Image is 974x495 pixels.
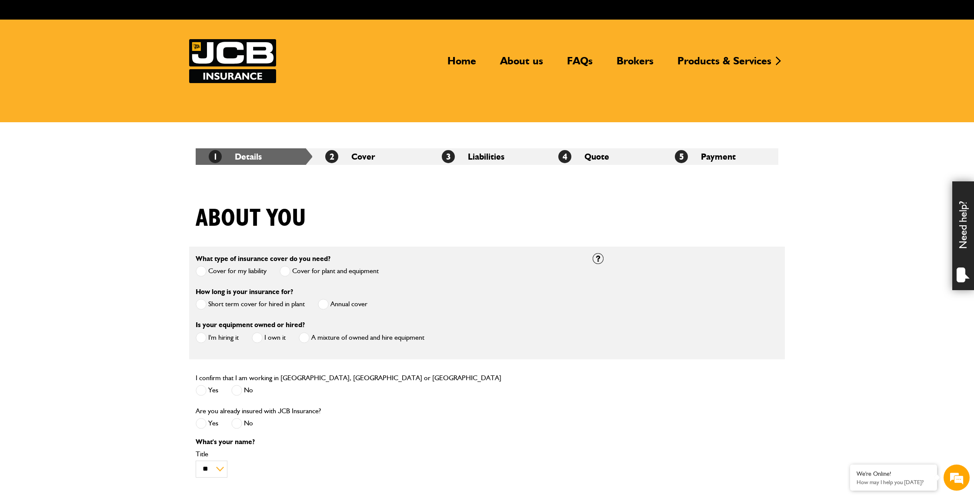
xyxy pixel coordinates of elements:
[196,451,580,458] label: Title
[196,299,305,310] label: Short term cover for hired in plant
[231,385,253,396] label: No
[429,148,545,165] li: Liabilities
[671,54,778,74] a: Products & Services
[280,266,379,277] label: Cover for plant and equipment
[196,375,501,381] label: I confirm that I am working in [GEOGRAPHIC_DATA], [GEOGRAPHIC_DATA] or [GEOGRAPHIC_DATA]
[558,150,571,163] span: 4
[442,150,455,163] span: 3
[299,332,424,343] label: A mixture of owned and hire equipment
[196,255,330,262] label: What type of insurance cover do you need?
[952,181,974,290] div: Need help?
[857,479,931,485] p: How may I help you today?
[857,470,931,478] div: We're Online!
[196,418,218,429] label: Yes
[196,408,321,415] label: Are you already insured with JCB Insurance?
[494,54,550,74] a: About us
[196,148,312,165] li: Details
[231,418,253,429] label: No
[196,204,306,233] h1: About you
[312,148,429,165] li: Cover
[196,438,580,445] p: What's your name?
[196,266,267,277] label: Cover for my liability
[196,332,239,343] label: I'm hiring it
[209,150,222,163] span: 1
[325,150,338,163] span: 2
[189,39,276,83] a: JCB Insurance Services
[189,39,276,83] img: JCB Insurance Services logo
[545,148,662,165] li: Quote
[252,332,286,343] label: I own it
[196,385,218,396] label: Yes
[441,54,483,74] a: Home
[196,321,305,328] label: Is your equipment owned or hired?
[610,54,660,74] a: Brokers
[318,299,367,310] label: Annual cover
[662,148,778,165] li: Payment
[196,288,293,295] label: How long is your insurance for?
[675,150,688,163] span: 5
[560,54,599,74] a: FAQs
